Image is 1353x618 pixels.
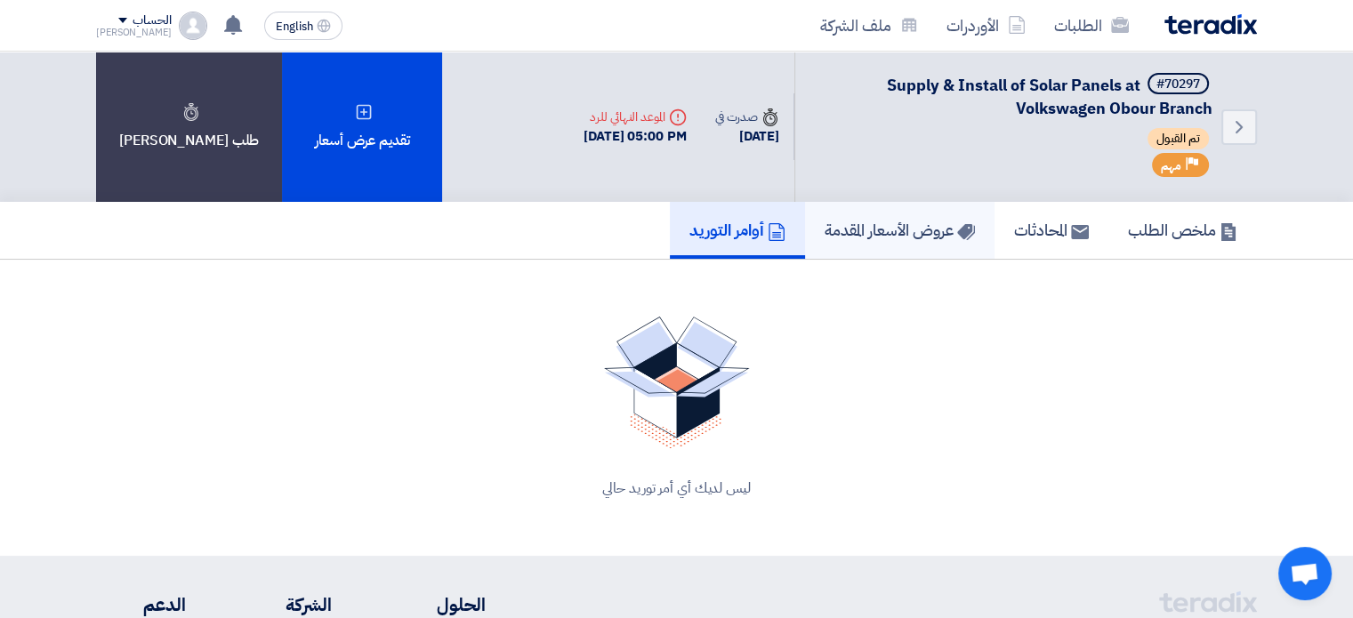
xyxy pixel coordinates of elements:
[584,126,687,147] div: [DATE] 05:00 PM
[239,591,332,618] li: الشركة
[1128,220,1237,240] h5: ملخص الطلب
[817,73,1212,119] h5: Supply & Install of Solar Panels at Volkswagen Obour Branch
[1014,220,1089,240] h5: المحادثات
[1164,14,1257,35] img: Teradix logo
[96,52,282,202] div: طلب [PERSON_NAME]
[385,591,486,618] li: الحلول
[1278,547,1332,600] a: Open chat
[133,13,171,28] div: الحساب
[670,202,805,259] a: أوامر التوريد
[264,12,342,40] button: English
[96,591,186,618] li: الدعم
[995,202,1108,259] a: المحادثات
[689,220,785,240] h5: أوامر التوريد
[805,202,995,259] a: عروض الأسعار المقدمة
[825,220,975,240] h5: عروض الأسعار المقدمة
[887,73,1212,120] span: Supply & Install of Solar Panels at Volkswagen Obour Branch
[806,4,932,46] a: ملف الشركة
[1148,128,1209,149] span: تم القبول
[117,478,1236,499] div: ليس لديك أي أمر توريد حالي
[584,108,687,126] div: الموعد النهائي للرد
[1108,202,1257,259] a: ملخص الطلب
[715,108,779,126] div: صدرت في
[179,12,207,40] img: profile_test.png
[96,28,172,37] div: [PERSON_NAME]
[1040,4,1143,46] a: الطلبات
[1156,78,1200,91] div: #70297
[604,317,750,449] img: No Quotations Found!
[276,20,313,33] span: English
[282,52,442,202] div: تقديم عرض أسعار
[715,126,779,147] div: [DATE]
[932,4,1040,46] a: الأوردرات
[1161,157,1181,174] span: مهم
